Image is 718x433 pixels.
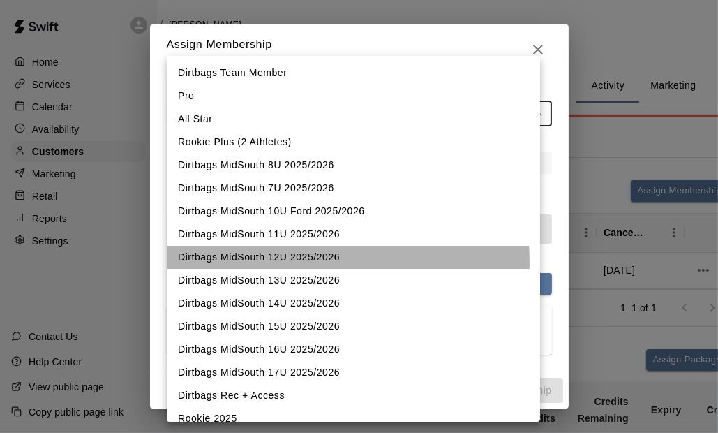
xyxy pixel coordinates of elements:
li: Dirtbags MidSouth 12U 2025/2026 [167,246,540,269]
li: All Star [167,108,540,131]
li: Dirtbags Rec + Access [167,384,540,407]
li: Dirtbags MidSouth 13U 2025/2026 [167,269,540,292]
li: Dirtbags MidSouth 14U 2025/2026 [167,292,540,315]
li: Dirtbags MidSouth 10U Ford 2025/2026 [167,200,540,223]
li: Dirtbags MidSouth 17U 2025/2026 [167,361,540,384]
li: Dirtbags MidSouth 15U 2025/2026 [167,315,540,338]
li: Dirtbags MidSouth 8U 2025/2026 [167,154,540,177]
li: Dirtbags Team Member [167,61,540,85]
li: Dirtbags MidSouth 7U 2025/2026 [167,177,540,200]
li: Dirtbags MidSouth 11U 2025/2026 [167,223,540,246]
li: Rookie Plus (2 Athletes) [167,131,540,154]
li: Rookie 2025 [167,407,540,430]
li: Dirtbags MidSouth 16U 2025/2026 [167,338,540,361]
li: Pro [167,85,540,108]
